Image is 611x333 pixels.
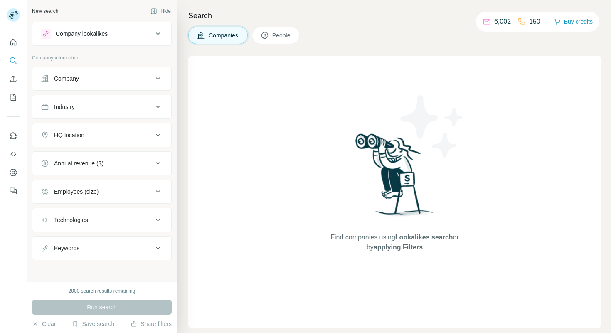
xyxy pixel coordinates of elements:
button: Annual revenue ($) [32,153,171,173]
span: People [272,31,291,39]
button: Dashboard [7,165,20,180]
div: Company [54,74,79,83]
button: Save search [72,320,114,328]
div: Company lookalikes [56,30,108,38]
button: Clear [32,320,56,328]
span: Companies [209,31,239,39]
p: 150 [529,17,540,27]
button: Industry [32,97,171,117]
button: Use Surfe on LinkedIn [7,128,20,143]
button: Search [7,53,20,68]
button: Buy credits [554,16,593,27]
button: Quick start [7,35,20,50]
div: Technologies [54,216,88,224]
button: Technologies [32,210,171,230]
button: Keywords [32,238,171,258]
div: Annual revenue ($) [54,159,103,168]
span: Find companies using or by [328,232,461,252]
button: HQ location [32,125,171,145]
button: Use Surfe API [7,147,20,162]
button: Employees (size) [32,182,171,202]
div: HQ location [54,131,84,139]
div: New search [32,7,58,15]
img: Surfe Illustration - Stars [395,89,470,164]
button: Company lookalikes [32,24,171,44]
button: Feedback [7,183,20,198]
button: Company [32,69,171,89]
button: Share filters [131,320,172,328]
p: 6,002 [494,17,511,27]
span: applying Filters [374,244,423,251]
button: Enrich CSV [7,72,20,86]
div: 2000 search results remaining [69,287,136,295]
button: Hide [145,5,177,17]
span: Lookalikes search [395,234,453,241]
div: Keywords [54,244,79,252]
img: Surfe Illustration - Woman searching with binoculars [352,131,438,224]
div: Employees (size) [54,187,99,196]
div: Industry [54,103,75,111]
p: Company information [32,54,172,62]
h4: Search [188,10,601,22]
button: My lists [7,90,20,105]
